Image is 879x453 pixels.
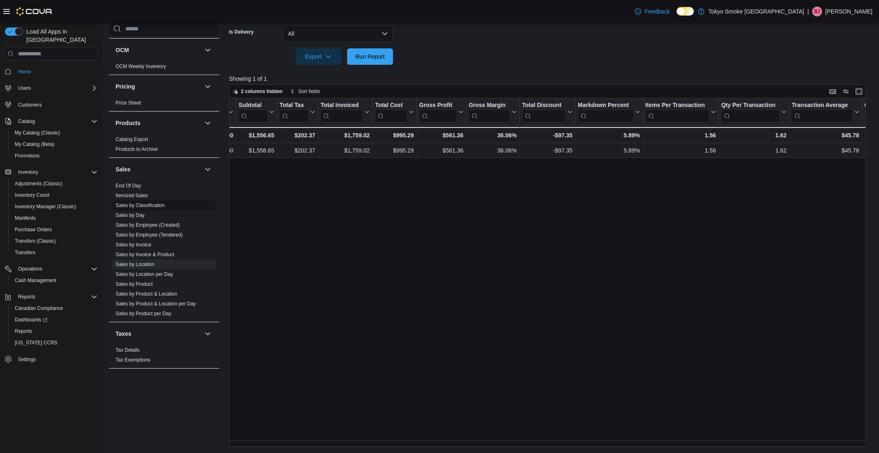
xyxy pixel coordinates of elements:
[645,146,716,155] div: 1.56
[419,146,463,155] div: $561.36
[11,315,51,325] a: Dashboards
[828,87,838,96] button: Keyboard shortcuts
[814,7,820,16] span: BJ
[116,165,201,173] button: Sales
[116,46,201,54] button: OCM
[238,146,274,155] div: $1,556.65
[419,102,457,123] div: Gross Profit
[854,87,864,96] button: Enter fullscreen
[203,45,213,55] button: OCM
[721,102,780,109] div: Qty Per Transaction
[11,139,98,149] span: My Catalog (Beta)
[375,102,407,123] div: Total Cost
[5,62,98,387] nav: Complex example
[116,242,151,248] a: Sales by Invoice
[116,301,196,307] a: Sales by Product & Location per Day
[8,314,101,326] a: Dashboards
[109,134,219,157] div: Products
[11,179,66,189] a: Adjustments (Classic)
[116,46,129,54] h3: OCM
[116,182,141,189] span: End Of Day
[238,102,274,123] button: Subtotal
[8,150,101,162] button: Promotions
[15,100,45,110] a: Customers
[116,281,153,287] a: Sales by Product
[522,102,572,123] button: Total Discount
[203,118,213,128] button: Products
[18,294,35,300] span: Reports
[15,100,98,110] span: Customers
[116,347,140,353] span: Tax Details
[18,118,35,125] span: Catalog
[320,102,363,123] div: Total Invoiced
[23,27,98,44] span: Load All Apps in [GEOGRAPHIC_DATA]
[11,128,64,138] a: My Catalog (Classic)
[631,3,673,20] a: Feedback
[11,213,98,223] span: Manifests
[468,130,516,140] div: 36.06%
[8,337,101,348] button: [US_STATE] CCRS
[320,130,370,140] div: $1,759.02
[375,102,407,109] div: Total Cost
[825,7,872,16] p: [PERSON_NAME]
[15,292,39,302] button: Reports
[11,275,98,285] span: Cash Management
[11,151,98,161] span: Promotions
[8,224,101,235] button: Purchase Orders
[11,303,66,313] a: Canadian Compliance
[287,87,323,96] button: Sort fields
[721,102,786,123] button: Qty Per Transaction
[116,212,145,219] span: Sales by Day
[279,102,309,123] div: Total Tax
[116,165,131,173] h3: Sales
[522,130,572,140] div: -$97.35
[8,189,101,201] button: Inventory Count
[116,119,201,127] button: Products
[116,119,141,127] h3: Products
[11,338,98,348] span: Washington CCRS
[2,291,101,303] button: Reports
[116,251,174,258] span: Sales by Invoice & Product
[15,316,48,323] span: Dashboards
[419,102,457,109] div: Gross Profit
[2,353,101,365] button: Settings
[645,102,716,123] button: Items Per Transaction
[238,130,274,140] div: $1,556.65
[15,180,62,187] span: Adjustments (Classic)
[320,102,370,123] button: Total Invoiced
[11,326,98,336] span: Reports
[109,98,219,111] div: Pricing
[375,102,413,123] button: Total Cost
[241,88,283,95] span: 2 columns hidden
[15,167,98,177] span: Inventory
[15,116,98,126] span: Catalog
[709,7,804,16] p: Tokyo Smoke [GEOGRAPHIC_DATA]
[116,64,166,69] a: OCM Weekly Inventory
[15,355,39,364] a: Settings
[11,236,98,246] span: Transfers (Classic)
[116,193,148,198] a: Itemized Sales
[116,330,201,338] button: Taxes
[645,102,709,109] div: Items Per Transaction
[116,146,158,153] span: Products to Archive
[300,48,336,65] span: Export
[15,354,98,364] span: Settings
[116,300,196,307] span: Sales by Product & Location per Day
[116,203,165,208] a: Sales by Classification
[15,67,34,77] a: Home
[578,102,633,109] div: Markdown Percent
[8,127,101,139] button: My Catalog (Classic)
[116,291,177,297] a: Sales by Product & Location
[15,192,50,198] span: Inventory Count
[15,277,56,284] span: Cash Management
[18,85,31,91] span: Users
[11,236,59,246] a: Transfers (Classic)
[320,102,363,109] div: Total Invoiced
[841,87,851,96] button: Display options
[11,326,35,336] a: Reports
[11,151,43,161] a: Promotions
[109,181,219,322] div: Sales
